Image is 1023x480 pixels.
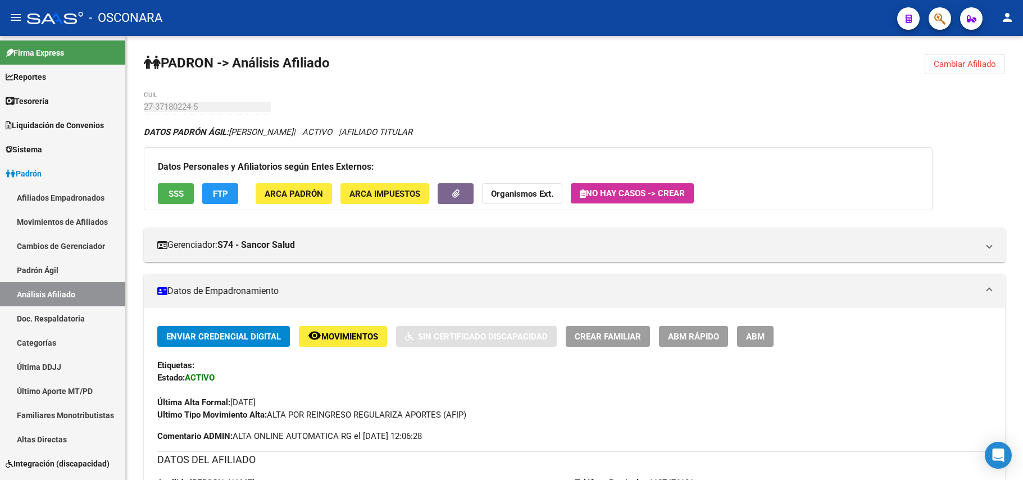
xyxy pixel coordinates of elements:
[737,326,774,347] button: ABM
[144,274,1005,308] mat-expansion-panel-header: Datos de Empadronamiento
[6,47,64,59] span: Firma Express
[6,95,49,107] span: Tesorería
[157,397,230,407] strong: Última Alta Formal:
[482,183,562,204] button: Organismos Ext.
[340,183,429,204] button: ARCA Impuestos
[925,54,1005,74] button: Cambiar Afiliado
[157,410,466,420] span: ALTA POR REINGRESO REGULARIZA APORTES (AFIP)
[349,189,420,199] span: ARCA Impuestos
[6,143,42,156] span: Sistema
[144,55,330,71] strong: PADRON -> Análisis Afiliado
[308,329,321,342] mat-icon: remove_red_eye
[265,189,323,199] span: ARCA Padrón
[418,332,548,342] span: Sin Certificado Discapacidad
[6,458,110,470] span: Integración (discapacidad)
[1001,11,1014,24] mat-icon: person
[157,373,185,383] strong: Estado:
[580,188,685,198] span: No hay casos -> Crear
[202,183,238,204] button: FTP
[746,332,765,342] span: ABM
[6,119,104,132] span: Liquidación de Convenios
[157,431,233,441] strong: Comentario ADMIN:
[575,332,641,342] span: Crear Familiar
[341,127,412,137] span: AFILIADO TITULAR
[934,59,996,69] span: Cambiar Afiliado
[144,127,229,137] strong: DATOS PADRÓN ÁGIL:
[157,410,267,420] strong: Ultimo Tipo Movimiento Alta:
[321,332,378,342] span: Movimientos
[217,239,295,251] strong: S74 - Sancor Salud
[158,159,919,175] h3: Datos Personales y Afiliatorios según Entes Externos:
[668,332,719,342] span: ABM Rápido
[396,326,557,347] button: Sin Certificado Discapacidad
[659,326,728,347] button: ABM Rápido
[157,326,290,347] button: Enviar Credencial Digital
[256,183,332,204] button: ARCA Padrón
[157,360,194,370] strong: Etiquetas:
[89,6,162,30] span: - OSCONARA
[299,326,387,347] button: Movimientos
[491,189,553,199] strong: Organismos Ext.
[6,71,46,83] span: Reportes
[157,430,422,442] span: ALTA ONLINE AUTOMATICA RG el [DATE] 12:06:28
[157,452,992,468] h3: DATOS DEL AFILIADO
[144,228,1005,262] mat-expansion-panel-header: Gerenciador:S74 - Sancor Salud
[169,189,184,199] span: SSS
[9,11,22,24] mat-icon: menu
[571,183,694,203] button: No hay casos -> Crear
[213,189,228,199] span: FTP
[985,442,1012,469] div: Open Intercom Messenger
[185,373,215,383] strong: ACTIVO
[157,397,256,407] span: [DATE]
[166,332,281,342] span: Enviar Credencial Digital
[158,183,194,204] button: SSS
[144,127,293,137] span: [PERSON_NAME]
[144,127,412,137] i: | ACTIVO |
[6,167,42,180] span: Padrón
[157,239,978,251] mat-panel-title: Gerenciador:
[157,285,978,297] mat-panel-title: Datos de Empadronamiento
[566,326,650,347] button: Crear Familiar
